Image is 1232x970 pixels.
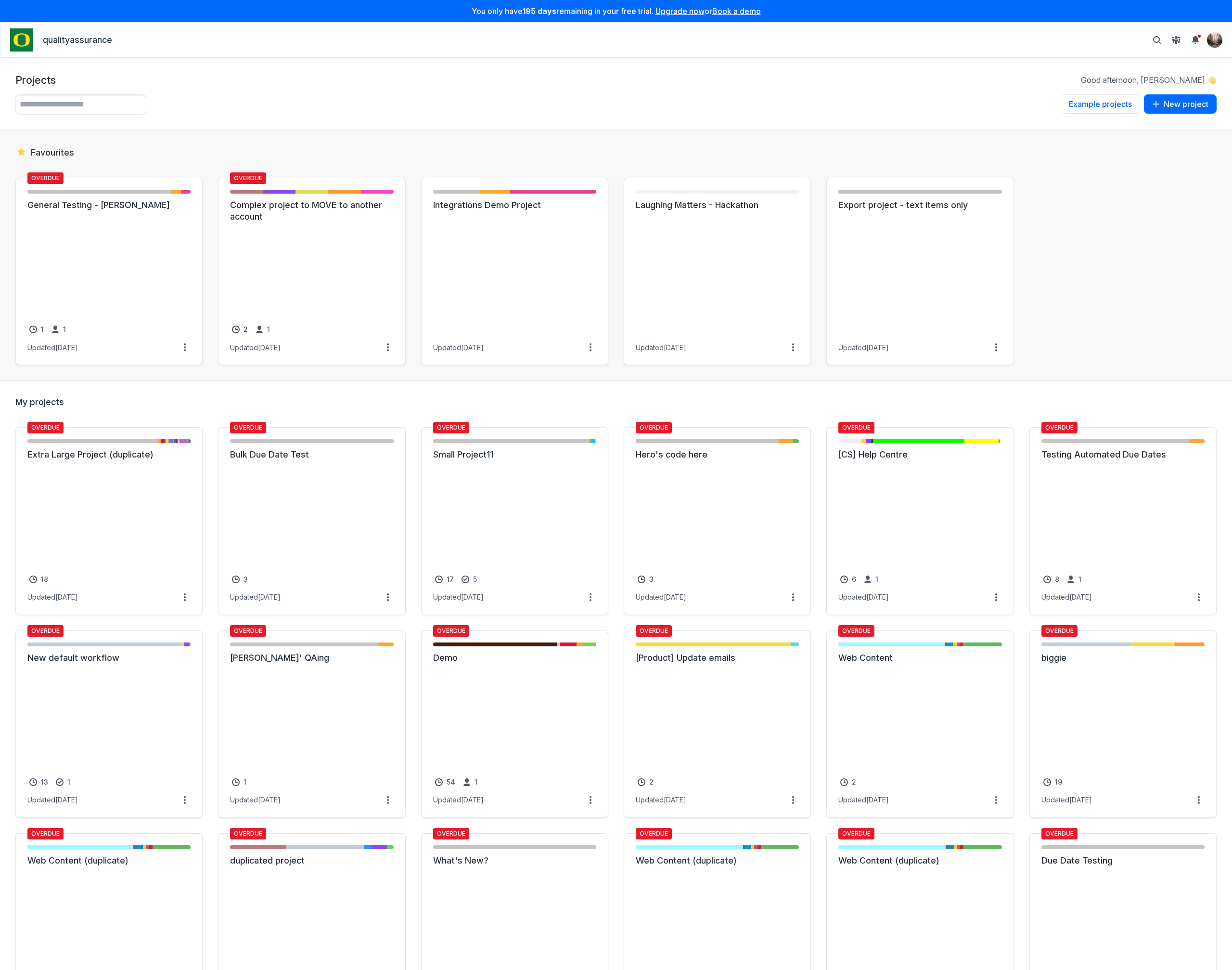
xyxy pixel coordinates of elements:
a: Demo [433,652,596,664]
span: Overdue [27,172,64,184]
a: 8 [1041,574,1061,585]
div: Updated [DATE] [230,796,281,804]
a: 18 [27,574,50,585]
span: Overdue [433,422,469,433]
div: Updated [DATE] [27,593,78,602]
button: New project [1144,94,1217,114]
a: New project [1144,94,1217,115]
a: 1 [862,574,880,585]
a: 2 [230,324,250,335]
h1: Projects [15,73,56,87]
a: Hero's code here [636,449,799,460]
img: Your avatar [1207,32,1222,48]
span: Overdue [838,422,874,433]
span: Overdue [1041,625,1078,637]
a: Complex project to MOVE to another account [230,199,393,223]
div: Updated [DATE] [433,343,484,352]
div: Updated [DATE] [433,796,484,804]
a: Web Content [838,652,1001,664]
span: Overdue [433,828,469,839]
a: 54 [433,776,457,788]
a: Example projects [1061,94,1140,115]
a: [Product] Update emails [636,652,799,664]
a: 17 [433,574,456,585]
span: Overdue [838,625,874,637]
div: Updated [DATE] [1041,796,1092,804]
span: Overdue [1041,828,1078,839]
span: Overdue [636,422,672,433]
button: Toggle search bar [1149,32,1165,48]
a: Project Dashboard [10,28,33,52]
a: duplicated project [230,855,393,866]
span: Overdue [27,422,64,433]
a: 1 [461,776,479,788]
span: Overdue [27,625,64,637]
p: qualityassurance [43,34,112,46]
a: Web Content (duplicate) [636,855,799,866]
a: 3 [230,574,250,585]
a: [PERSON_NAME]' QAing [230,652,393,664]
a: Book a demo [712,6,761,16]
a: Upgrade now [655,6,705,16]
span: Overdue [230,422,266,433]
span: Overdue [433,625,469,637]
a: Bulk Due Date Test [230,449,393,460]
a: New default workflow [27,652,191,664]
div: Updated [DATE] [838,343,889,352]
button: Example projects [1061,94,1140,114]
div: Updated [DATE] [230,593,281,602]
a: Web Content (duplicate) [27,855,191,866]
a: 19 [1041,776,1064,788]
summary: View Notifications [1188,32,1207,48]
div: Updated [DATE] [636,593,686,602]
a: Web Content (duplicate) [838,855,1001,866]
button: View People & Groups [1168,32,1184,48]
span: Overdue [636,625,672,637]
img: Account logo [10,28,33,52]
div: Updated [DATE] [27,343,78,352]
a: Due Date Testing [1041,855,1205,866]
a: 3 [636,574,655,585]
a: 13 [27,776,50,788]
span: Overdue [230,172,266,184]
span: Overdue [1041,422,1078,433]
span: Overdue [27,828,64,839]
p: You only have remaining in your free trial. or [6,6,1226,16]
a: 2 [838,776,858,788]
h2: Favourites [15,146,1217,158]
span: Overdue [230,625,266,637]
div: Updated [DATE] [636,796,686,804]
a: 1 [54,776,72,788]
a: General Testing - [PERSON_NAME] [27,199,191,211]
span: Overdue [838,828,874,839]
a: 2 [636,776,655,788]
summary: View profile menu [1207,32,1222,48]
strong: 195 days [523,6,556,16]
a: 1 [50,324,68,335]
a: Laughing Matters - Hackathon [636,199,799,211]
a: Testing Automated Due Dates [1041,449,1205,460]
a: 1 [27,324,46,335]
a: 5 [460,574,479,585]
a: 1 [254,324,272,335]
div: Updated [DATE] [27,796,78,804]
div: Updated [DATE] [838,796,889,804]
a: 6 [838,574,858,585]
p: Good afternoon, [PERSON_NAME] 👋 [1081,75,1217,85]
div: Updated [DATE] [230,343,281,352]
div: Updated [DATE] [1041,593,1092,602]
div: Updated [DATE] [433,593,484,602]
h2: My projects [15,396,1217,408]
a: What's New? [433,855,596,866]
a: 1 [230,776,248,788]
span: Overdue [636,828,672,839]
a: 1 [1065,574,1083,585]
div: Updated [DATE] [636,343,686,352]
a: Small Project11 [433,449,596,460]
div: Updated [DATE] [838,593,889,602]
a: Export project - text items only [838,199,1001,211]
span: Overdue [230,828,266,839]
a: Extra Large Project (duplicate) [27,449,191,460]
a: [CS] Help Centre [838,449,1001,460]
